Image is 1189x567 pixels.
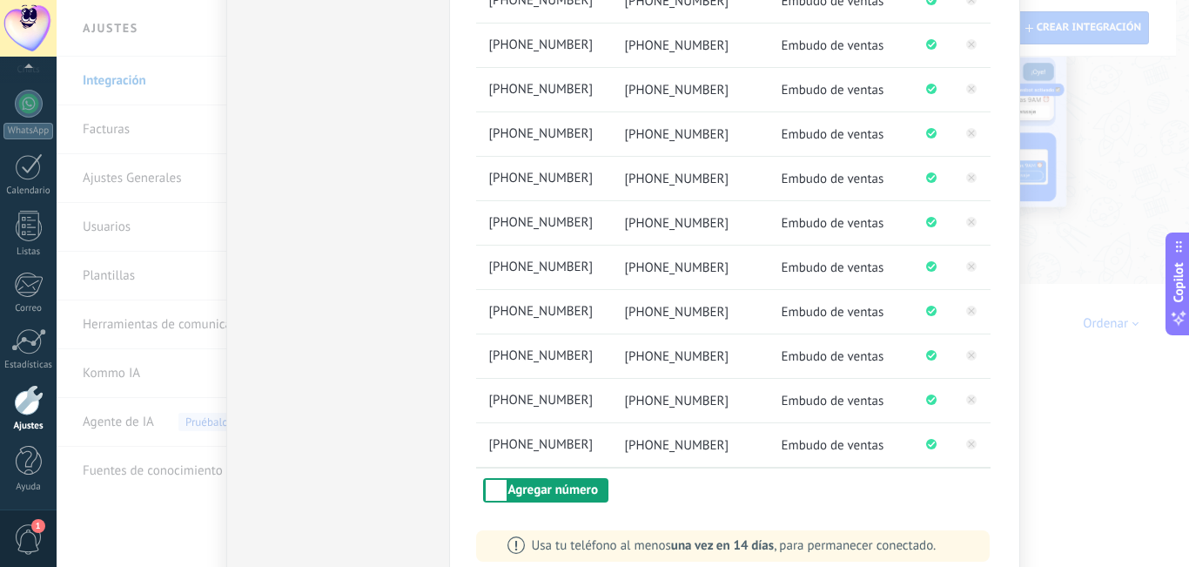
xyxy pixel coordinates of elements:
[782,82,884,98] span: Embudo de ventas
[782,393,884,409] span: Embudo de ventas
[3,123,53,139] div: WhatsApp
[625,82,729,98] span: [PHONE_NUMBER]
[625,260,729,276] span: [PHONE_NUMBER]
[910,423,953,467] li: Conectado correctamente
[910,201,953,245] li: Conectado correctamente
[486,392,612,410] span: +5217221117280
[671,537,774,554] span: una vez en 14 días
[782,348,884,365] span: Embudo de ventas
[782,171,884,187] span: Embudo de ventas
[486,303,612,321] span: +5217221303929
[3,421,54,432] div: Ajustes
[625,304,729,321] span: [PHONE_NUMBER]
[486,37,612,55] span: +5215566213918
[486,170,612,188] span: +5215525738031
[3,186,54,197] div: Calendario
[486,348,612,366] span: +5215511296964
[625,215,729,232] span: [PHONE_NUMBER]
[910,246,953,289] li: Conectado correctamente
[532,537,937,554] span: Usa tu teléfono al menos , para permanecer conectado.
[3,360,54,371] div: Estadísticas
[910,334,953,378] li: Conectado correctamente
[910,112,953,156] li: Conectado correctamente
[486,214,612,233] span: +5215515904366
[3,246,54,258] div: Listas
[486,125,612,144] span: +5215544193549
[782,215,884,232] span: Embudo de ventas
[782,37,884,54] span: Embudo de ventas
[625,126,729,143] span: [PHONE_NUMBER]
[910,379,953,422] li: Conectado correctamente
[910,290,953,334] li: Conectado correctamente
[625,37,729,54] span: [PHONE_NUMBER]
[782,126,884,143] span: Embudo de ventas
[625,171,729,187] span: [PHONE_NUMBER]
[3,482,54,493] div: Ayuda
[3,303,54,314] div: Correo
[625,348,729,365] span: [PHONE_NUMBER]
[625,437,729,454] span: [PHONE_NUMBER]
[31,519,45,533] span: 1
[782,437,884,454] span: Embudo de ventas
[782,304,884,321] span: Embudo de ventas
[910,24,953,67] li: Conectado correctamente
[782,260,884,276] span: Embudo de ventas
[486,436,612,455] span: +5215653543959
[486,81,612,99] span: +5215641206142
[910,157,953,200] li: Conectado correctamente
[486,259,612,277] span: +5215519716418
[910,68,953,111] li: Conectado correctamente
[625,393,729,409] span: [PHONE_NUMBER]
[1170,262,1187,302] span: Copilot
[483,478,608,503] button: Agregar número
